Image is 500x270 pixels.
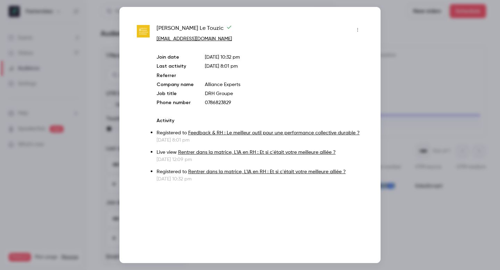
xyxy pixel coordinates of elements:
p: Alliance Experts [205,81,363,88]
a: Feedback & RH : Le meilleur outil pour une performance collective durable ? [188,130,360,135]
p: Company name [157,81,194,88]
p: Phone number [157,99,194,106]
p: 0786823829 [205,99,363,106]
p: Join date [157,54,194,61]
p: Live view [157,149,363,156]
p: Job title [157,90,194,97]
p: Referrer [157,72,194,79]
p: DRH Groupe [205,90,363,97]
p: Last activity [157,63,194,70]
span: [PERSON_NAME] Le Touzic [157,24,232,35]
span: [DATE] 8:01 pm [205,64,238,69]
p: [DATE] 10:32 pm [157,176,363,183]
p: [DATE] 10:32 pm [205,54,363,61]
p: Registered to [157,129,363,137]
p: Activity [157,117,363,124]
a: Rentrer dans la matrice, L'IA en RH : Et si c'était votre meilleure alliée ? [178,150,336,155]
img: alliance-experts.com [137,25,150,38]
a: Rentrer dans la matrice, L'IA en RH : Et si c'était votre meilleure alliée ? [188,169,346,174]
a: [EMAIL_ADDRESS][DOMAIN_NAME] [157,36,232,41]
p: Registered to [157,168,363,176]
p: [DATE] 12:09 pm [157,156,363,163]
p: [DATE] 8:01 pm [157,137,363,144]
